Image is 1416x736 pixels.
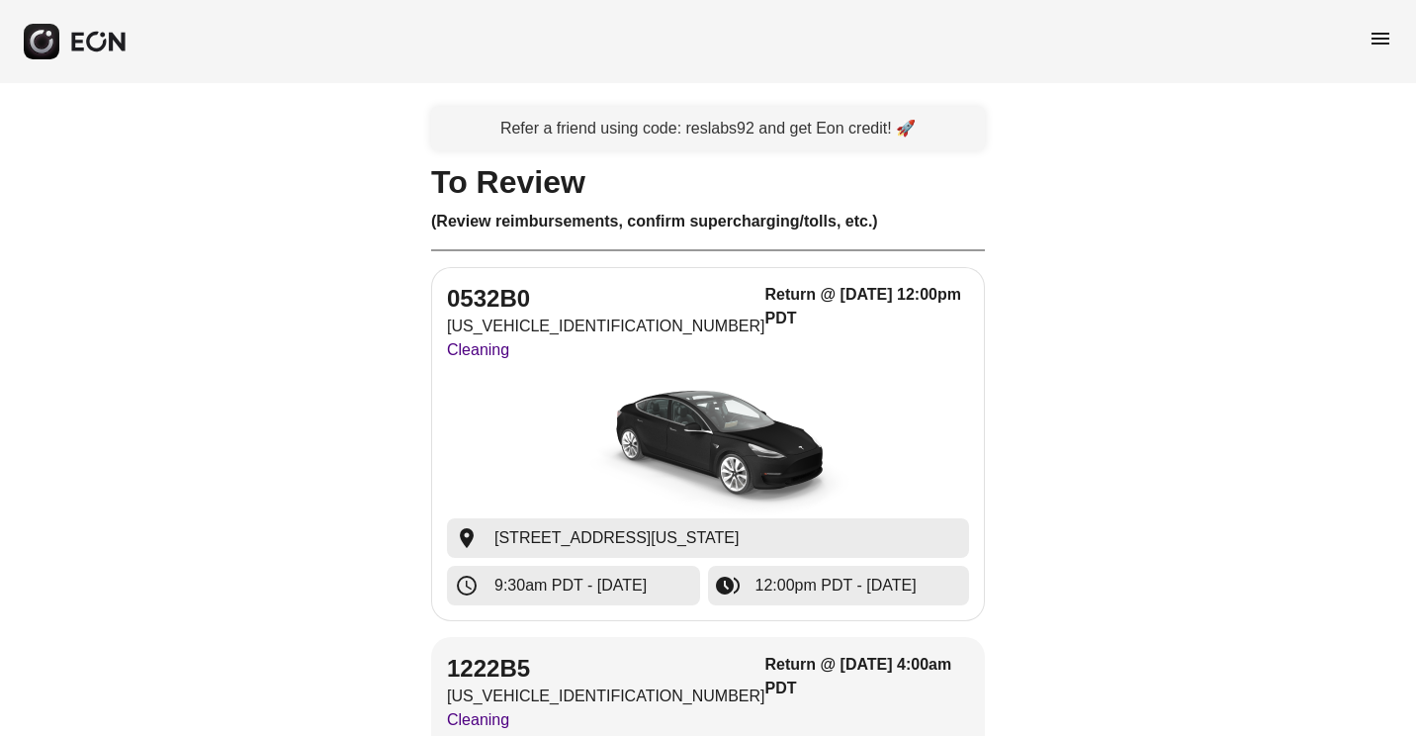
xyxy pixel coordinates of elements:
[447,315,765,338] p: [US_VEHICLE_IDENTIFICATION_NUMBER]
[431,210,985,233] h3: (Review reimbursements, confirm supercharging/tolls, etc.)
[447,653,765,685] h2: 1222B5
[716,574,740,598] span: browse_gallery
[1369,27,1392,50] span: menu
[455,574,479,598] span: schedule
[455,526,479,550] span: location_on
[447,685,765,708] p: [US_VEHICLE_IDENTIFICATION_NUMBER]
[431,267,985,621] button: 0532B0[US_VEHICLE_IDENTIFICATION_NUMBER]CleaningReturn @ [DATE] 12:00pm PDTcar[STREET_ADDRESS][US...
[494,526,739,550] span: [STREET_ADDRESS][US_STATE]
[447,283,765,315] h2: 0532B0
[431,107,985,150] a: Refer a friend using code: reslabs92 and get Eon credit! 🚀
[765,283,969,330] h3: Return @ [DATE] 12:00pm PDT
[494,574,647,598] span: 9:30am PDT - [DATE]
[447,708,765,732] p: Cleaning
[560,370,856,518] img: car
[765,653,969,700] h3: Return @ [DATE] 4:00am PDT
[447,338,765,362] p: Cleaning
[755,574,917,598] span: 12:00pm PDT - [DATE]
[431,170,985,194] h1: To Review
